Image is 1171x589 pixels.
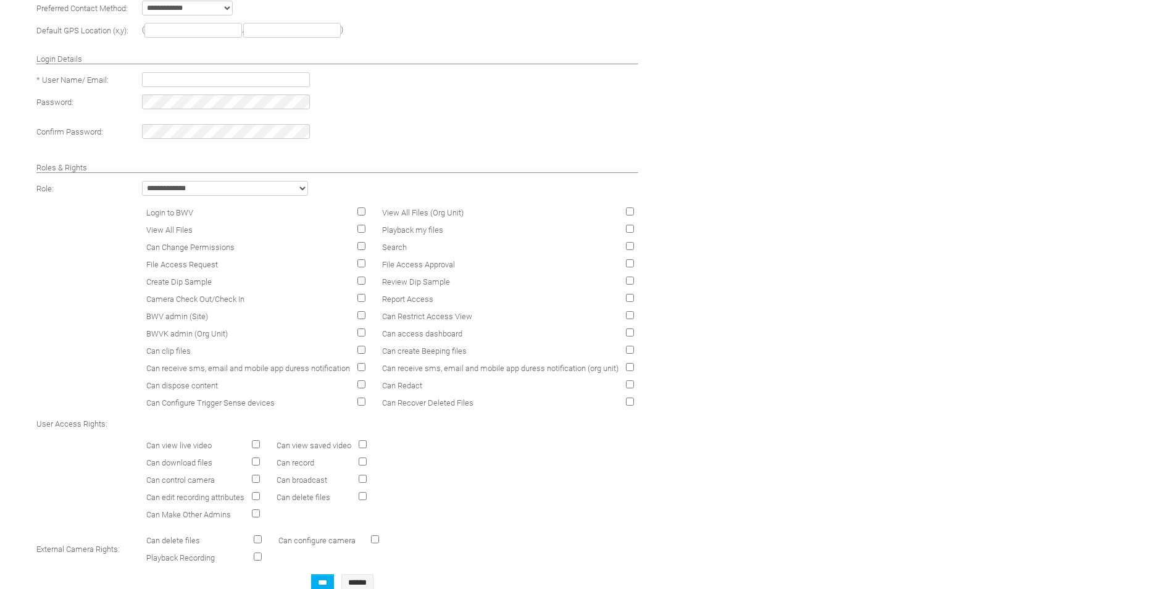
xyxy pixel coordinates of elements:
[146,312,208,321] span: BWV admin (Site)
[382,398,473,407] span: Can Recover Deleted Files
[146,381,218,390] span: Can dispose content
[382,294,433,304] span: Report Access
[146,364,350,373] span: Can receive sms, email and mobile app duress notification
[277,493,330,502] span: Can delete files
[382,225,443,235] span: Playback my files
[146,225,193,235] span: View All Files
[146,441,212,450] span: Can view live video
[382,312,472,321] span: Can Restrict Access View
[146,277,212,286] span: Create Dip Sample
[382,260,455,269] span: File Access Approval
[146,553,215,562] span: Playback Recording
[382,329,462,338] span: Can access dashboard
[33,178,138,199] td: Role:
[36,127,103,136] span: Confirm Password:
[36,4,128,13] span: Preferred Contact Method:
[36,26,128,35] span: Default GPS Location (x,y):
[146,458,212,467] span: Can download files
[146,294,244,304] span: Camera Check Out/Check In
[277,475,327,485] span: Can broadcast
[146,208,193,217] span: Login to BWV
[277,441,351,450] span: Can view saved video
[36,419,107,428] span: User Access Rights:
[146,260,218,269] span: File Access Request
[146,243,235,252] span: Can Change Permissions
[146,510,231,519] span: Can Make Other Admins
[146,346,191,356] span: Can clip files
[36,163,638,172] h4: Roles & Rights
[382,381,422,390] span: Can Redact
[382,346,467,356] span: Can create Beeping files
[146,475,215,485] span: Can control camera
[36,98,73,107] span: Password:
[277,458,314,467] span: Can record
[146,329,228,338] span: BWVK admin (Org Unit)
[139,20,641,41] td: ( , )
[382,243,407,252] span: Search
[36,54,638,64] h4: Login Details
[146,493,244,502] span: Can edit recording attributes
[33,528,138,570] td: External Camera Rights:
[36,75,109,85] span: * User Name/ Email:
[146,398,275,407] span: Can Configure Trigger Sense devices
[382,364,619,373] span: Can receive sms, email and mobile app duress notification (org unit)
[278,536,356,545] span: Can configure camera
[382,277,450,286] span: Review Dip Sample
[382,208,464,217] span: View All Files (Org Unit)
[146,536,200,545] span: Can delete files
